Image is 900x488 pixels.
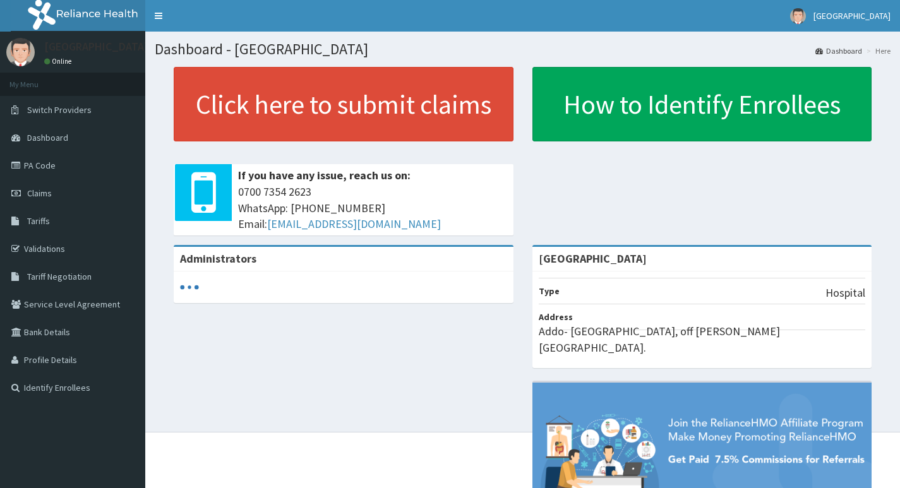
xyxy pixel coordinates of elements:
p: Addo- [GEOGRAPHIC_DATA], off [PERSON_NAME][GEOGRAPHIC_DATA]. [539,323,866,355]
a: Online [44,57,75,66]
p: Hospital [825,285,865,301]
h1: Dashboard - [GEOGRAPHIC_DATA] [155,41,891,57]
a: [EMAIL_ADDRESS][DOMAIN_NAME] [267,217,441,231]
b: Address [539,311,573,323]
li: Here [863,45,891,56]
img: User Image [6,38,35,66]
img: User Image [790,8,806,24]
span: Tariff Negotiation [27,271,92,282]
strong: [GEOGRAPHIC_DATA] [539,251,647,266]
b: If you have any issue, reach us on: [238,168,411,182]
p: [GEOGRAPHIC_DATA] [44,41,148,52]
span: Dashboard [27,132,68,143]
span: Tariffs [27,215,50,227]
span: 0700 7354 2623 WhatsApp: [PHONE_NUMBER] Email: [238,184,507,232]
a: Click here to submit claims [174,67,513,141]
span: Claims [27,187,52,199]
a: How to Identify Enrollees [532,67,872,141]
span: [GEOGRAPHIC_DATA] [813,10,891,21]
svg: audio-loading [180,278,199,297]
a: Dashboard [815,45,862,56]
b: Administrators [180,251,256,266]
span: Switch Providers [27,104,92,116]
b: Type [539,285,560,297]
